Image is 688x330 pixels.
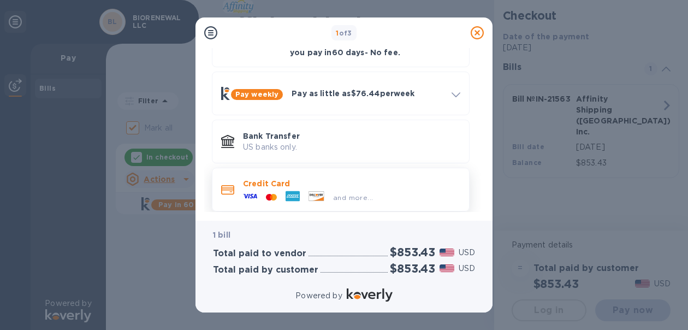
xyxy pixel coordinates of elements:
p: Powered by [295,290,342,302]
b: Pay weekly [235,90,278,98]
img: Logo [347,288,393,302]
p: Credit Card [243,178,460,189]
img: USD [440,249,454,256]
h3: Total paid to vendor [213,249,306,259]
p: Pay as little as $76.44 per week [292,88,443,99]
b: 1 bill [213,231,230,239]
b: of 3 [336,29,352,37]
span: and more... [333,193,373,202]
h3: Total paid by customer [213,265,318,275]
p: USD [459,247,475,258]
p: Bank Transfer [243,131,460,142]
h2: $853.43 [390,262,435,275]
p: USD [459,263,475,274]
p: US banks only. [243,142,460,153]
span: 1 [336,29,339,37]
h2: $853.43 [390,245,435,259]
img: USD [440,264,454,272]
